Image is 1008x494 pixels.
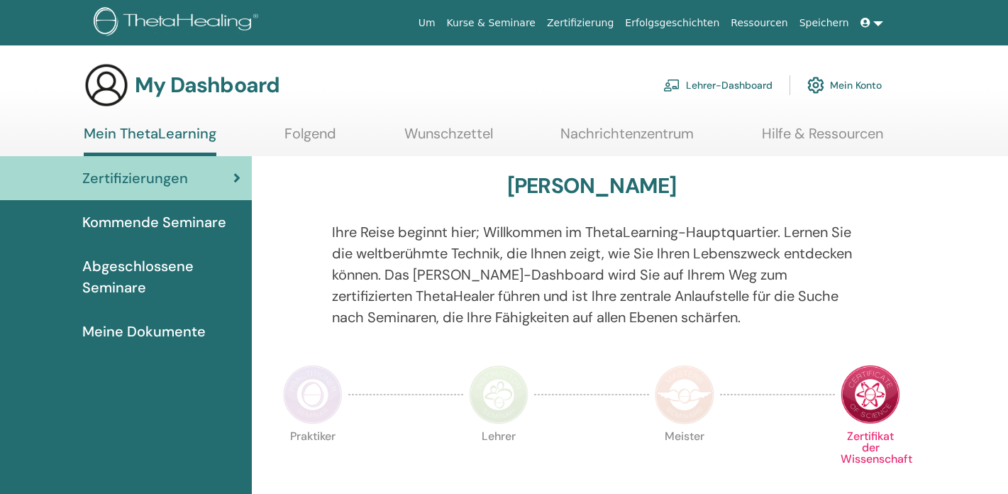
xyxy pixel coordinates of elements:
p: Lehrer [469,431,528,490]
span: Kommende Seminare [82,212,226,233]
a: Folgend [284,125,336,153]
a: Kurse & Seminare [441,10,541,36]
img: logo.png [94,7,263,39]
img: generic-user-icon.jpg [84,62,129,108]
a: Lehrer-Dashboard [663,70,772,101]
h3: [PERSON_NAME] [507,173,677,199]
img: Certificate of Science [841,365,900,424]
img: cog.svg [807,73,824,97]
p: Ihre Reise beginnt hier; Willkommen im ThetaLearning-Hauptquartier. Lernen Sie die weltberühmte T... [332,221,852,328]
p: Praktiker [283,431,343,490]
p: Meister [655,431,714,490]
img: Master [655,365,714,424]
a: Ressourcen [725,10,793,36]
a: Mein Konto [807,70,882,101]
a: Zertifizierung [541,10,619,36]
a: Hilfe & Ressourcen [762,125,883,153]
a: Wunschzettel [404,125,493,153]
span: Abgeschlossene Seminare [82,256,240,298]
a: Speichern [794,10,855,36]
a: Um [413,10,441,36]
h3: My Dashboard [135,72,279,98]
p: Zertifikat der Wissenschaft [841,431,900,490]
a: Erfolgsgeschichten [619,10,725,36]
img: Practitioner [283,365,343,424]
a: Nachrichtenzentrum [560,125,694,153]
span: Meine Dokumente [82,321,206,342]
span: Zertifizierungen [82,168,188,189]
a: Mein ThetaLearning [84,125,216,156]
img: Instructor [469,365,528,424]
img: chalkboard-teacher.svg [663,79,680,92]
